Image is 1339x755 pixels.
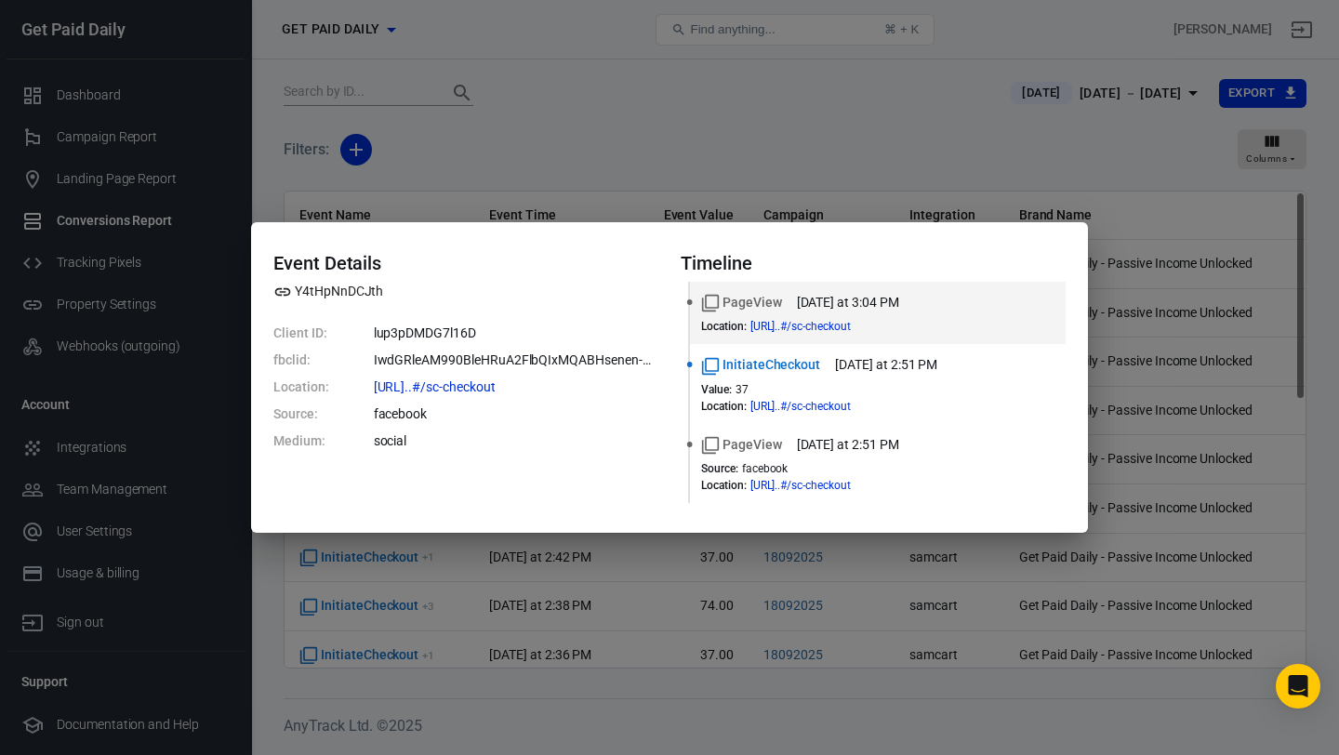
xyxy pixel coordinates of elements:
dt: Medium: [273,431,329,451]
span: https://getpaiddaily.samcart.com/products/get-paid-daily-passive-income-unlocked?fbclid=IwdGRleAM... [750,480,884,491]
dt: Location : [701,320,747,333]
span: Standard event name [701,293,782,312]
dd: social [374,431,658,451]
span: facebook [742,462,789,475]
span: https://getpaiddaily.samcart.com/products/get-paid-daily-passive-income-unlocked?fbclid=IwdGRleAM... [750,401,884,412]
span: https://getpaiddaily.samcart.com/products/get-paid-daily-passive-income-unlocked?fbclid=IwdGRleAM... [750,321,884,332]
h4: Event Details [273,252,658,274]
dd: facebook [374,404,658,424]
dt: Client ID: [273,324,329,343]
dd: IwdGRleAM990BleHRuA2FlbQIxMQABHsenen-KOzWTGUVUX4SCkVLwCS9W6dxEcw-i31Hd5leR_-yR7MLjN5TEHaTx_aem_W4... [374,351,658,370]
dt: Source : [701,462,738,475]
dt: Location: [273,377,329,397]
dt: fbclid: [273,351,329,370]
span: Standard event name [701,355,820,375]
span: Property [273,282,383,301]
dt: Location : [701,479,747,492]
dt: Source: [273,404,329,424]
time: 2025-09-25T14:51:25+02:00 [835,355,937,375]
dd: lup3pDMDG7l16D [374,324,658,343]
dt: Value : [701,383,732,396]
div: Open Intercom Messenger [1276,664,1320,709]
h4: Timeline [681,252,1066,274]
span: Standard event name [701,435,782,455]
span: 37 [736,383,749,396]
time: 2025-09-25T14:51:24+02:00 [797,435,899,455]
time: 2025-09-25T15:04:45+02:00 [797,293,899,312]
span: https://getpaiddaily.samcart.com/products/get-paid-daily-passive-income-unlocked?fbclid=IwdGRleAM... [374,380,529,393]
dt: Location : [701,400,747,413]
